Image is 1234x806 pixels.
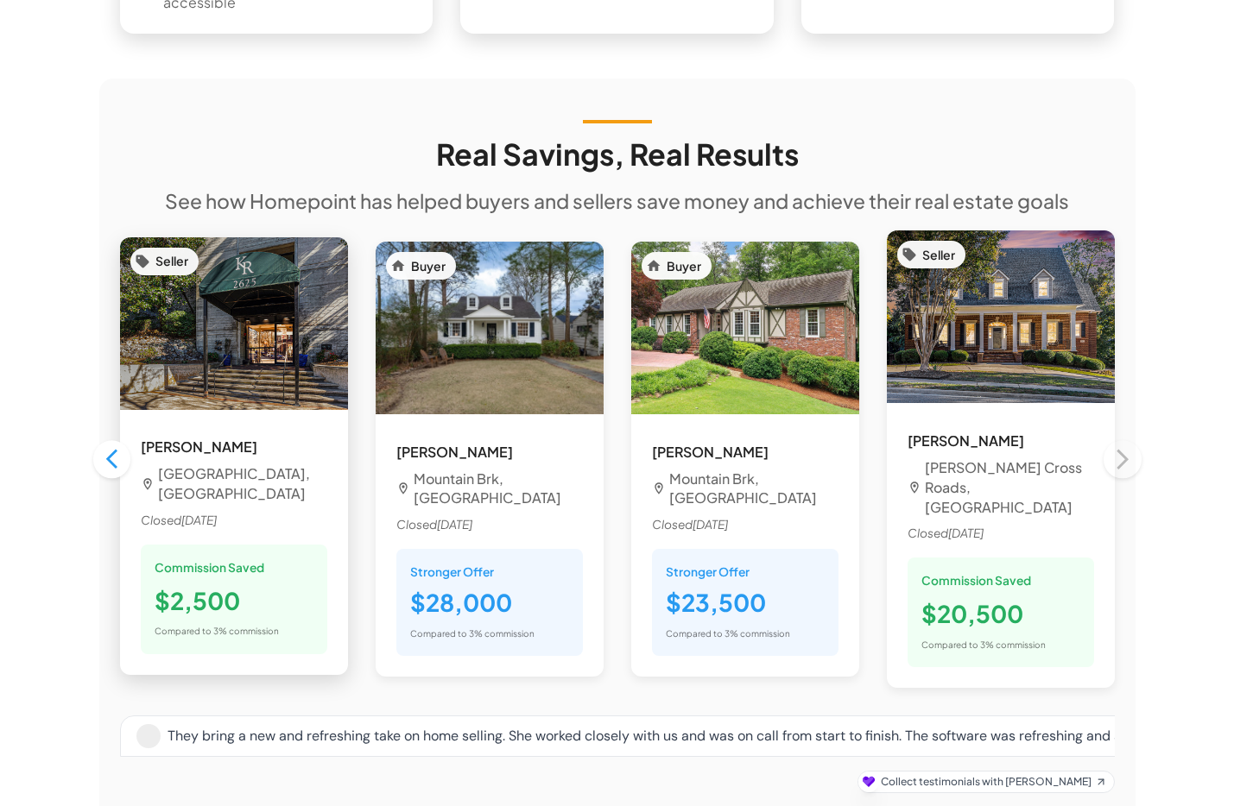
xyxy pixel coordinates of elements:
[410,563,569,580] span: Stronger Offer
[120,237,348,410] img: Property in Birmingham, AL
[141,436,327,457] h6: [PERSON_NAME]
[410,628,535,639] span: Compared to 3% commission
[921,598,1080,630] h5: $20,500
[656,257,712,275] span: Buyer
[396,515,583,535] span: Closed [DATE]
[669,469,838,509] p: Mountain Brk, [GEOGRAPHIC_DATA]
[410,587,569,619] h5: $28,000
[908,524,1094,544] span: Closed [DATE]
[921,571,1031,591] span: Commission Saved
[925,458,1094,518] p: [PERSON_NAME] Cross Roads, [GEOGRAPHIC_DATA]
[158,464,327,504] p: [GEOGRAPHIC_DATA], [GEOGRAPHIC_DATA]
[666,563,825,580] span: Stronger Offer
[912,246,965,264] span: Seller
[396,441,583,463] h6: [PERSON_NAME]
[165,186,1069,217] h6: See how Homepoint has helped buyers and sellers save money and achieve their real estate goals
[666,628,790,639] span: Compared to 3% commission
[666,587,825,619] h5: $23,500
[141,511,327,531] span: Closed [DATE]
[631,242,859,414] img: Property in Mountain Brk, AL
[155,585,313,617] h5: $2,500
[401,257,456,275] span: Buyer
[436,137,799,172] h3: Real Savings, Real Results
[414,469,583,509] p: Mountain Brk, [GEOGRAPHIC_DATA]
[145,252,199,270] span: Seller
[887,230,1115,403] img: Property in Owens Cross Roads, AL
[652,441,838,463] h6: [PERSON_NAME]
[652,515,838,535] span: Closed [DATE]
[376,242,604,414] img: Property in Mountain Brk, AL
[155,626,279,636] span: Compared to 3% commission
[908,430,1094,451] h6: [PERSON_NAME]
[921,639,1046,650] span: Compared to 3% commission
[155,558,264,578] span: Commission Saved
